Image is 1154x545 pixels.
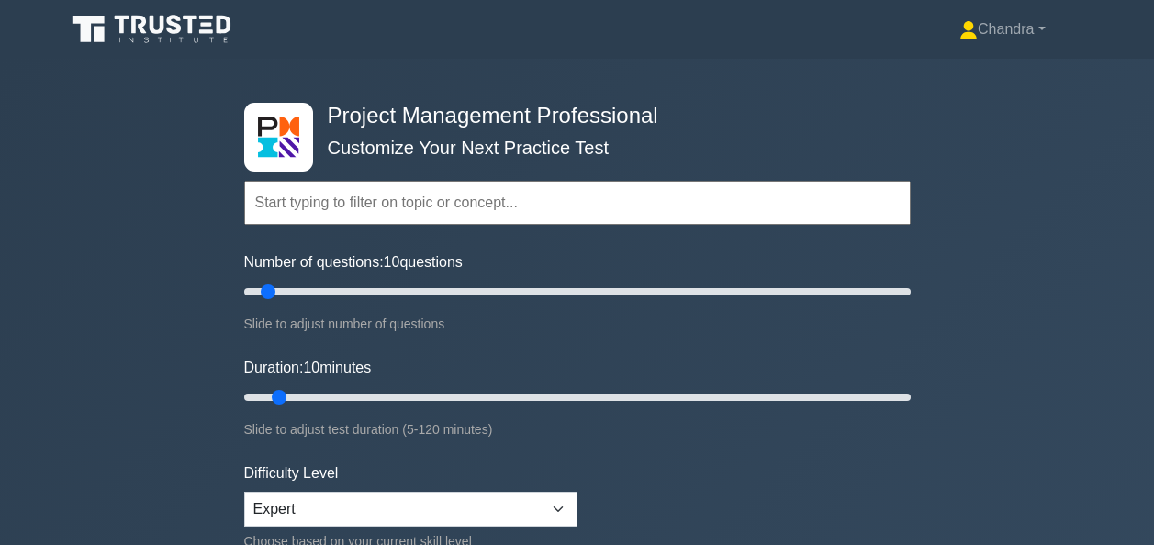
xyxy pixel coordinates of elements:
label: Difficulty Level [244,462,339,484]
div: Slide to adjust test duration (5-120 minutes) [244,418,911,440]
input: Start typing to filter on topic or concept... [244,181,911,225]
div: Slide to adjust number of questions [244,313,911,335]
a: Chandra [915,11,1089,48]
h4: Project Management Professional [320,103,821,129]
span: 10 [384,254,400,270]
label: Duration: minutes [244,357,372,379]
label: Number of questions: questions [244,251,463,273]
span: 10 [303,360,319,375]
